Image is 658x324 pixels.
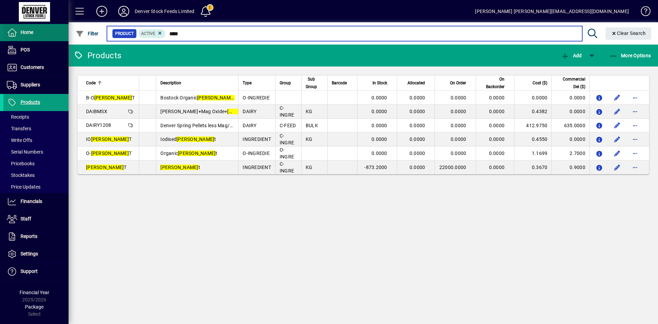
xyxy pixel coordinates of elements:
span: 0.0000 [410,165,425,170]
span: INGREDIENT [243,136,271,142]
button: Add [559,49,583,62]
span: Financials [21,199,42,204]
span: 0.0000 [371,95,387,100]
a: Support [3,263,69,280]
a: Write Offs [3,134,69,146]
a: Knowledge Base [636,1,649,24]
button: More options [630,134,641,145]
td: 412.9750 [514,119,551,132]
td: 0.0000 [551,105,589,119]
span: Price Updates [7,184,40,190]
span: Bostock Organic t (supplied) [160,95,260,100]
span: Receipts [7,114,29,120]
span: B-O T [86,95,135,100]
span: t [160,165,200,170]
a: Settings [3,245,69,263]
span: 0.0000 [410,109,425,114]
em: [PERSON_NAME] [178,151,216,156]
button: More options [630,148,641,159]
span: Barcode [332,79,347,87]
span: Home [21,29,33,35]
button: Edit [612,162,623,173]
span: Reports [21,233,37,239]
span: 0.0000 [451,151,466,156]
span: 22000.0000 [439,165,466,170]
a: Customers [3,59,69,76]
em: [PERSON_NAME] [91,136,129,142]
span: Active [141,31,155,36]
td: 0.4550 [514,132,551,146]
a: Reports [3,228,69,245]
em: [PERSON_NAME] [160,165,198,170]
span: 0.0000 [451,136,466,142]
td: 635.0000 [551,119,589,132]
span: 0.0000 [410,95,425,100]
span: Description [160,79,181,87]
span: 0.0000 [371,123,387,128]
span: 0.0000 [410,136,425,142]
span: O-INGREDIE [243,151,270,156]
span: 0.0000 [489,151,505,156]
div: Sub Group [306,75,323,91]
div: Products [74,50,121,61]
div: [PERSON_NAME] [PERSON_NAME][EMAIL_ADDRESS][DOMAIN_NAME] [475,6,629,17]
span: Products [21,99,40,105]
span: DAIRY [243,123,256,128]
span: Settings [21,251,38,256]
button: Profile [113,5,135,17]
td: 0.3670 [514,160,551,174]
span: 0.0000 [451,123,466,128]
span: Add [561,53,582,58]
span: Package [25,304,44,310]
span: Product [115,30,134,37]
span: KG [306,109,313,114]
span: C-INGRE [280,105,294,118]
span: O-INGRE [280,147,294,159]
a: Serial Numbers [3,146,69,158]
button: Edit [612,106,623,117]
span: Staff [21,216,31,221]
td: 0.0000 [551,91,589,105]
button: More options [630,162,641,173]
span: Group [280,79,291,87]
a: Transfers [3,123,69,134]
span: IO T [86,136,132,142]
em: [PERSON_NAME] [91,151,129,156]
div: Code [86,79,135,87]
span: In Stock [373,79,387,87]
span: Sub Group [306,75,317,91]
a: Suppliers [3,76,69,94]
span: KG [306,136,313,142]
button: Edit [612,134,623,145]
button: Edit [612,148,623,159]
span: 0.0000 [451,109,466,114]
span: 0.0000 [489,95,505,100]
a: Stocktakes [3,169,69,181]
span: T [86,165,127,170]
span: Suppliers [21,82,40,87]
span: Serial Numbers [7,149,43,155]
span: INGREDIENT [243,165,271,170]
a: Price Updates [3,181,69,193]
span: DAIBMSX [86,109,107,114]
span: 0.0000 [410,151,425,156]
span: Clear Search [611,31,646,36]
span: Type [243,79,252,87]
span: Denver Spring Pellets less Mag/Lime/ t + DCP [160,123,296,128]
span: C-INGRE [280,161,294,173]
span: Cost ($) [533,79,547,87]
div: On Backorder [480,75,511,91]
span: 0.0000 [451,95,466,100]
span: 0.0000 [410,123,425,128]
div: Description [160,79,234,87]
div: Denver Stock Feeds Limited [135,6,195,17]
span: Filter [76,31,99,36]
span: -873.2000 [364,165,387,170]
a: Staff [3,211,69,228]
span: Customers [21,64,44,70]
span: Write Offs [7,137,32,143]
span: Commercial Del ($) [556,75,585,91]
a: POS [3,41,69,59]
span: C-FEED [280,123,296,128]
span: Transfers [7,126,31,131]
